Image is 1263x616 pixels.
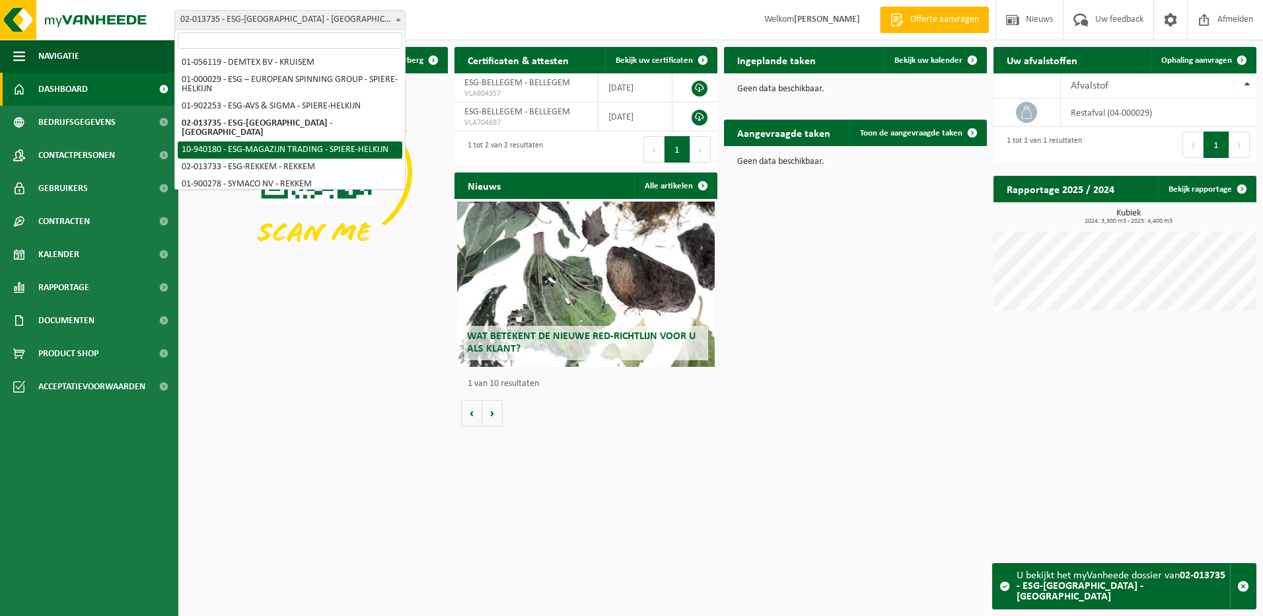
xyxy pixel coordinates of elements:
[38,271,89,304] span: Rapportage
[178,115,402,141] li: 02-013735 - ESG-[GEOGRAPHIC_DATA] - [GEOGRAPHIC_DATA]
[461,135,543,164] div: 1 tot 2 van 2 resultaten
[884,47,986,73] a: Bekijk uw kalender
[38,106,116,139] span: Bedrijfsgegevens
[468,379,711,389] p: 1 van 10 resultaten
[665,136,690,163] button: 1
[178,176,402,193] li: 01-900278 - SYMACO NV - REKKEM
[1017,564,1230,609] div: U bekijkt het myVanheede dossier van
[461,400,482,426] button: Vorige
[1161,56,1232,65] span: Ophaling aanvragen
[482,400,503,426] button: Volgende
[643,136,665,163] button: Previous
[454,47,582,73] h2: Certificaten & attesten
[849,120,986,146] a: Toon de aangevraagde taken
[38,205,90,238] span: Contracten
[38,370,145,403] span: Acceptatievoorwaarden
[724,120,844,145] h2: Aangevraagde taken
[174,10,406,30] span: 02-013735 - ESG-BELLEGEM - BELLEGEM
[993,176,1128,202] h2: Rapportage 2025 / 2024
[880,7,989,33] a: Offerte aanvragen
[894,56,962,65] span: Bekijk uw kalender
[38,238,79,271] span: Kalender
[616,56,693,65] span: Bekijk uw certificaten
[384,47,447,73] button: Verberg
[737,85,974,94] p: Geen data beschikbaar.
[1204,132,1229,158] button: 1
[1061,98,1256,127] td: restafval (04-000029)
[860,129,962,137] span: Toon de aangevraagde taken
[907,13,982,26] span: Offerte aanvragen
[1071,81,1108,91] span: Afvalstof
[598,102,672,132] td: [DATE]
[1158,176,1255,202] a: Bekijk rapportage
[1000,209,1256,225] h3: Kubiek
[464,78,570,88] span: ESG-BELLEGEM - BELLEGEM
[464,107,570,117] span: ESG-BELLEGEM - BELLEGEM
[464,89,588,99] span: VLA904357
[467,331,696,354] span: Wat betekent de nieuwe RED-richtlijn voor u als klant?
[178,159,402,176] li: 02-013733 - ESG-REKKEM - REKKEM
[178,54,402,71] li: 01-056119 - DEMTEX BV - KRUISEM
[1229,132,1250,158] button: Next
[1182,132,1204,158] button: Previous
[993,47,1091,73] h2: Uw afvalstoffen
[38,40,79,73] span: Navigatie
[724,47,829,73] h2: Ingeplande taken
[178,98,402,115] li: 01-902253 - ESG-AVS & SIGMA - SPIERE-HELKIJN
[38,337,98,370] span: Product Shop
[394,56,423,65] span: Verberg
[175,11,405,29] span: 02-013735 - ESG-BELLEGEM - BELLEGEM
[1017,570,1225,602] strong: 02-013735 - ESG-[GEOGRAPHIC_DATA] - [GEOGRAPHIC_DATA]
[38,304,94,337] span: Documenten
[178,71,402,98] li: 01-000029 - ESG – EUROPEAN SPINNING GROUP - SPIERE-HELKIJN
[38,73,88,106] span: Dashboard
[38,139,115,172] span: Contactpersonen
[464,118,588,128] span: VLA704697
[178,141,402,159] li: 10-940180 - ESG-MAGAZIJN TRADING - SPIERE-HELKIJN
[1000,218,1256,225] span: 2024: 3,300 m3 - 2025: 4,400 m3
[457,202,715,367] a: Wat betekent de nieuwe RED-richtlijn voor u als klant?
[454,173,514,198] h2: Nieuws
[605,47,716,73] a: Bekijk uw certificaten
[794,15,860,24] strong: [PERSON_NAME]
[690,136,711,163] button: Next
[1000,130,1082,159] div: 1 tot 1 van 1 resultaten
[38,172,88,205] span: Gebruikers
[1151,47,1255,73] a: Ophaling aanvragen
[737,157,974,167] p: Geen data beschikbaar.
[634,173,716,199] a: Alle artikelen
[598,73,672,102] td: [DATE]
